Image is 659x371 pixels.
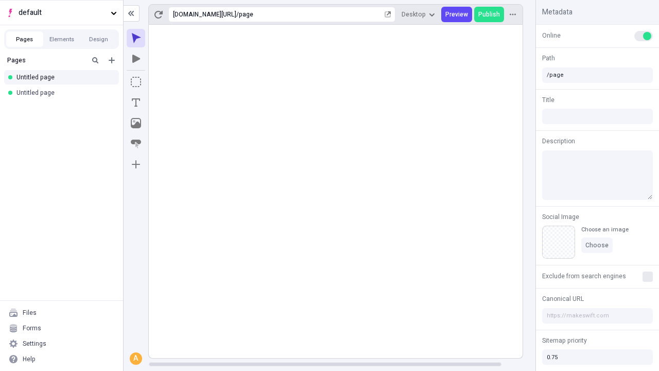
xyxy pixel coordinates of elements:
div: Forms [23,324,41,332]
div: Untitled page [16,73,111,81]
span: Desktop [402,10,426,19]
div: A [131,353,141,364]
button: Design [80,31,117,47]
div: [URL][DOMAIN_NAME] [173,10,236,19]
button: Desktop [397,7,439,22]
span: Online [542,31,561,40]
button: Publish [474,7,504,22]
span: Sitemap priority [542,336,587,345]
div: Files [23,309,37,317]
div: page [239,10,383,19]
span: Social Image [542,212,579,222]
span: Publish [478,10,500,19]
span: default [19,7,107,19]
div: Help [23,355,36,363]
span: Description [542,137,575,146]
span: Title [542,95,554,105]
button: Preview [441,7,472,22]
button: Pages [6,31,43,47]
div: Untitled page [16,89,111,97]
div: / [236,10,239,19]
div: Choose an image [581,226,629,233]
span: Exclude from search engines [542,272,626,281]
input: https://makeswift.com [542,308,653,324]
span: Preview [445,10,468,19]
button: Image [127,114,145,132]
span: Choose [585,241,609,249]
button: Box [127,73,145,91]
div: Settings [23,340,46,348]
button: Text [127,93,145,112]
div: Pages [7,56,85,64]
button: Choose [581,238,613,253]
span: Canonical URL [542,294,584,303]
button: Elements [43,31,80,47]
button: Button [127,134,145,153]
span: Path [542,54,555,63]
button: Add new [106,54,118,66]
